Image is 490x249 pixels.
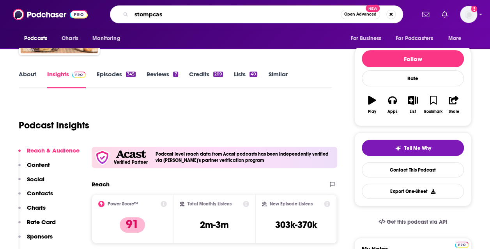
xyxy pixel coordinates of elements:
span: Monitoring [92,33,120,44]
div: 345 [126,72,136,77]
div: 40 [249,72,257,77]
button: open menu [345,31,391,46]
button: open menu [391,31,444,46]
span: For Podcasters [396,33,433,44]
a: Show notifications dropdown [439,8,451,21]
button: Play [362,91,382,119]
span: Logged in as headlandconsultancy [460,6,477,23]
a: Pro website [455,240,469,248]
p: Social [27,175,44,183]
h2: New Episode Listens [270,201,313,207]
div: 209 [213,72,223,77]
button: Reach & Audience [18,147,80,161]
button: Bookmark [423,91,443,119]
div: Bookmark [424,109,442,114]
button: Charts [18,204,46,218]
h2: Reach [92,181,110,188]
h4: Podcast level reach data from Acast podcasts has been independently verified via [PERSON_NAME]'s ... [156,151,334,163]
button: open menu [87,31,130,46]
span: Tell Me Why [404,145,431,151]
span: Charts [62,33,78,44]
h3: 2m-3m [200,219,229,231]
a: InsightsPodchaser Pro [47,70,86,88]
p: 91 [120,217,145,233]
button: tell me why sparkleTell Me Why [362,140,464,156]
img: verfied icon [95,150,110,165]
a: Show notifications dropdown [419,8,432,21]
button: Sponsors [18,233,53,247]
div: Share [448,109,459,114]
input: Search podcasts, credits, & more... [131,8,341,21]
p: Reach & Audience [27,147,80,154]
img: Acast [116,150,145,158]
div: List [410,109,416,114]
button: Rate Card [18,218,56,233]
a: Charts [57,31,83,46]
h5: Verified Partner [114,160,148,165]
p: Contacts [27,189,53,197]
span: Open Advanced [344,12,377,16]
div: Play [368,109,376,114]
button: List [403,91,423,119]
a: Episodes345 [97,70,136,88]
a: Reviews7 [147,70,178,88]
button: Contacts [18,189,53,204]
h3: 303k-370k [275,219,317,231]
button: Open AdvancedNew [341,10,380,19]
p: Rate Card [27,218,56,226]
a: Credits209 [189,70,223,88]
button: Follow [362,50,464,67]
span: For Business [350,33,381,44]
h1: Podcast Insights [19,119,89,131]
h2: Power Score™ [108,201,138,207]
img: Podchaser Pro [72,72,86,78]
button: Show profile menu [460,6,477,23]
div: Apps [387,109,398,114]
svg: Add a profile image [471,6,477,12]
div: Search podcasts, credits, & more... [110,5,403,23]
button: Export One-Sheet [362,184,464,199]
button: Share [444,91,464,119]
img: Podchaser Pro [455,242,469,248]
button: Social [18,175,44,190]
button: Apps [382,91,402,119]
p: Content [27,161,50,168]
img: Podchaser - Follow, Share and Rate Podcasts [13,7,88,22]
a: Lists40 [234,70,257,88]
button: Content [18,161,50,175]
span: More [448,33,462,44]
button: open menu [443,31,471,46]
img: tell me why sparkle [395,145,401,151]
div: Rate [362,70,464,86]
h2: Total Monthly Listens [188,201,232,207]
div: 7 [173,72,178,77]
img: User Profile [460,6,477,23]
span: Get this podcast via API [387,219,447,225]
button: open menu [19,31,57,46]
a: Get this podcast via API [372,212,453,231]
p: Sponsors [27,233,53,240]
span: New [366,5,380,12]
span: Podcasts [24,33,47,44]
a: Similar [268,70,287,88]
a: About [19,70,36,88]
p: Charts [27,204,46,211]
a: Contact This Podcast [362,162,464,177]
